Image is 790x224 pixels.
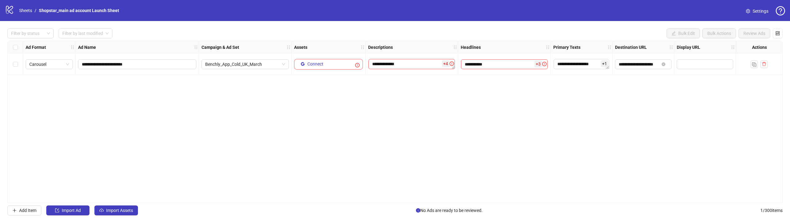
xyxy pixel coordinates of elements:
[364,41,365,53] div: Resize Assets column
[38,7,120,14] a: Shopstar_main ad account Launch Sheet
[29,60,69,69] span: Carousel
[286,45,291,49] span: holder
[735,45,739,49] span: holder
[12,208,17,213] span: plus
[775,31,780,36] span: control
[26,44,46,51] strong: Ad Format
[194,45,198,49] span: holder
[197,41,199,53] div: Resize Ad Name column
[461,59,548,70] div: Edit values
[753,8,768,15] span: Settings
[205,60,285,69] span: Benchly_App_Cold_UK_March
[612,45,616,49] span: holder
[355,63,361,67] span: exclamation-circle
[442,60,449,67] span: + 4
[74,41,75,53] div: Resize Ad Format column
[365,45,369,49] span: holder
[553,59,610,70] div: Edit values
[607,45,612,49] span: holder
[368,44,393,51] strong: Descriptions
[546,45,550,49] span: holder
[461,44,481,51] strong: Headlines
[301,62,305,66] span: google
[731,45,735,49] span: holder
[453,45,457,49] span: holder
[368,59,455,70] div: Edit values
[416,207,483,214] span: No Ads are ready to be reviewed.
[18,7,33,14] a: Sheets
[762,62,766,66] span: delete
[70,45,75,49] span: holder
[702,28,736,38] button: Bulk Actions
[94,205,138,215] button: Import Assets
[741,6,773,16] a: Settings
[416,208,420,213] span: info-circle
[19,208,36,213] span: Add Item
[99,208,104,213] span: cloud-upload
[106,208,133,213] span: Import Assets
[760,207,783,214] span: 1 / 300 items
[549,41,551,53] div: Resize Headlines column
[35,7,36,14] li: /
[457,45,462,49] span: holder
[62,208,81,213] span: Import Ad
[677,44,700,51] strong: Display URL
[601,60,608,67] span: + 1
[752,44,767,51] strong: Actions
[615,44,647,51] strong: Destination URL
[750,61,758,68] button: Duplicate
[456,41,458,53] div: Resize Descriptions column
[550,45,554,49] span: holder
[290,41,291,53] div: Resize Campaign & Ad Set column
[542,61,547,67] span: exclamation-circle
[46,205,89,215] button: Import Ad
[298,61,326,68] button: Connect
[611,41,612,53] div: Resize Primary Texts column
[667,28,700,38] button: Bulk Edit
[55,208,59,213] span: import
[534,61,542,67] span: + 3
[752,62,756,67] img: Duplicate
[773,28,783,38] button: Configure table settings
[198,45,202,49] span: holder
[673,45,678,49] span: holder
[8,53,23,75] div: Select row 1
[75,45,79,49] span: holder
[734,41,736,53] div: Resize Display URL column
[360,45,365,49] span: holder
[7,205,41,215] button: Add Item
[776,6,785,15] span: question-circle
[672,41,674,53] div: Resize Destination URL column
[450,60,454,67] span: exclamation-circle
[738,28,770,38] button: Review Ads
[662,62,665,66] button: close-circle
[291,45,295,49] span: holder
[669,45,673,49] span: holder
[78,44,96,51] strong: Ad Name
[8,41,23,53] div: Select all rows
[294,44,307,51] strong: Assets
[202,44,239,51] strong: Campaign & Ad Set
[307,61,323,66] span: Connect
[746,9,750,13] span: setting
[553,44,580,51] strong: Primary Texts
